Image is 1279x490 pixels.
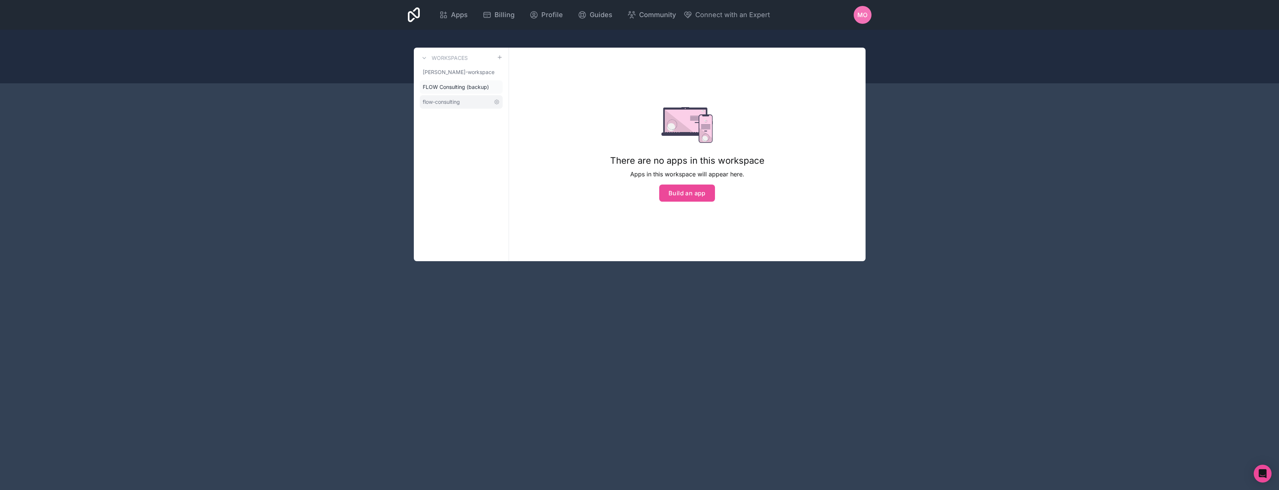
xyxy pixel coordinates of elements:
[477,7,521,23] a: Billing
[695,10,770,20] span: Connect with an Expert
[857,10,867,19] span: MO
[451,10,468,20] span: Apps
[572,7,618,23] a: Guides
[1254,465,1272,483] div: Open Intercom Messenger
[610,170,764,179] p: Apps in this workspace will appear here.
[420,95,503,109] a: flow-consulting
[420,65,503,79] a: [PERSON_NAME]-workspace
[423,83,489,91] span: FLOW Consulting (backup)
[590,10,612,20] span: Guides
[661,107,713,143] img: empty state
[432,54,468,62] h3: Workspaces
[639,10,676,20] span: Community
[683,10,770,20] button: Connect with an Expert
[494,10,515,20] span: Billing
[423,68,494,76] span: [PERSON_NAME]-workspace
[423,98,460,106] span: flow-consulting
[523,7,569,23] a: Profile
[659,185,715,202] button: Build an app
[621,7,682,23] a: Community
[610,155,764,167] h1: There are no apps in this workspace
[541,10,563,20] span: Profile
[420,54,468,63] a: Workspaces
[433,7,474,23] a: Apps
[420,80,503,94] a: FLOW Consulting (backup)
